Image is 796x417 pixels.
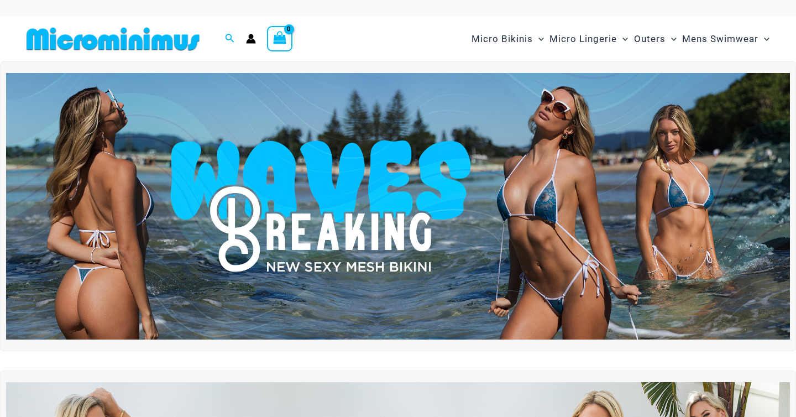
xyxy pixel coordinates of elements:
nav: Site Navigation [467,20,774,58]
span: Mens Swimwear [682,25,758,53]
span: Outers [634,25,666,53]
a: View Shopping Cart, empty [267,26,292,51]
a: OutersMenu ToggleMenu Toggle [631,22,679,56]
span: Micro Bikinis [472,25,533,53]
span: Menu Toggle [666,25,677,53]
a: Micro BikinisMenu ToggleMenu Toggle [469,22,547,56]
img: MM SHOP LOGO FLAT [22,27,204,51]
span: Menu Toggle [533,25,544,53]
a: Account icon link [246,34,256,44]
span: Menu Toggle [758,25,769,53]
a: Mens SwimwearMenu ToggleMenu Toggle [679,22,772,56]
a: Search icon link [225,32,235,46]
span: Menu Toggle [617,25,628,53]
span: Micro Lingerie [549,25,617,53]
img: Waves Breaking Ocean Bikini Pack [6,73,790,340]
a: Micro LingerieMenu ToggleMenu Toggle [547,22,631,56]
